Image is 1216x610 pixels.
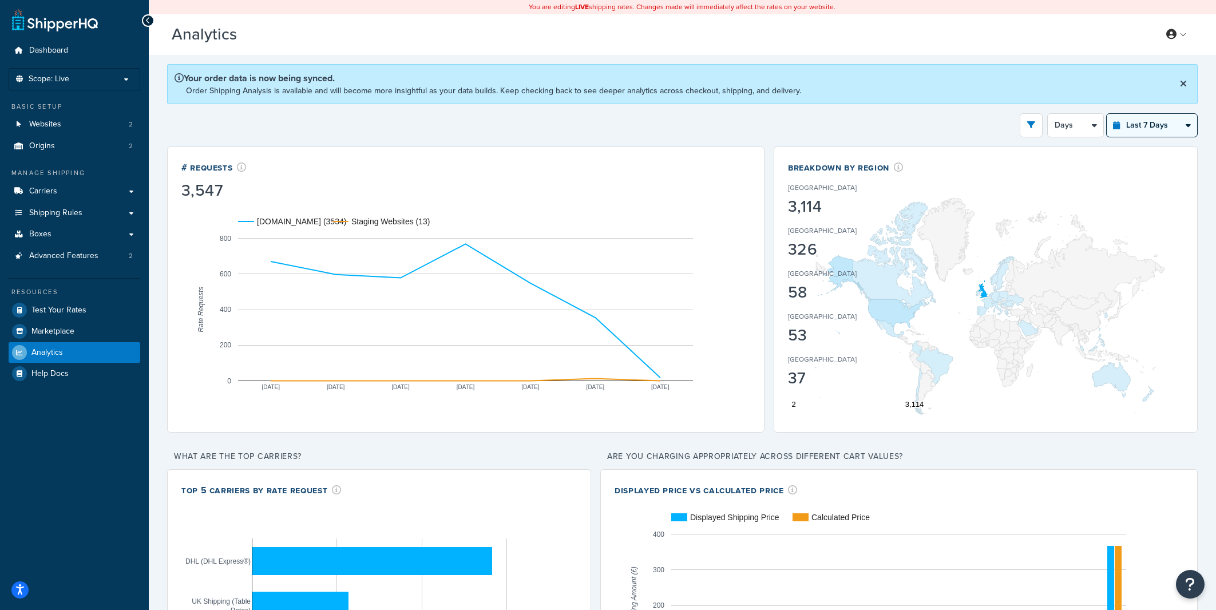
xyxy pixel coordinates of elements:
[788,199,892,215] div: 3,114
[1176,570,1205,599] button: Open Resource Center
[31,348,63,358] span: Analytics
[220,306,231,314] text: 400
[576,2,589,12] b: LIVE
[9,168,140,178] div: Manage Shipping
[327,384,345,390] text: [DATE]
[29,251,98,261] span: Advanced Features
[181,161,247,174] div: # Requests
[9,181,140,202] a: Carriers
[391,384,410,390] text: [DATE]
[227,377,231,385] text: 0
[29,229,52,239] span: Boxes
[653,601,664,609] text: 200
[185,557,251,565] text: DHL (DHL Express®)
[181,484,342,497] div: Top 5 Carriers by Rate Request
[9,114,140,135] li: Websites
[788,225,857,236] p: [GEOGRAPHIC_DATA]
[615,484,798,497] div: Displayed Price vs Calculated Price
[9,136,140,157] li: Origins
[9,40,140,61] a: Dashboard
[9,245,140,267] li: Advanced Features
[788,268,857,279] p: [GEOGRAPHIC_DATA]
[788,284,892,300] div: 58
[220,270,231,278] text: 600
[9,102,140,112] div: Basic Setup
[181,201,750,418] svg: A chart.
[31,327,74,336] span: Marketplace
[9,300,140,320] a: Test Your Rates
[788,311,857,322] p: [GEOGRAPHIC_DATA]
[600,449,1198,465] p: Are you charging appropriately across different cart values?
[9,114,140,135] a: Websites2
[690,513,779,522] text: Displayed Shipping Price
[788,354,857,365] p: [GEOGRAPHIC_DATA]
[521,384,540,390] text: [DATE]
[788,327,892,343] div: 53
[791,400,795,409] text: 2
[653,530,664,538] text: 400
[29,208,82,218] span: Shipping Rules
[129,120,133,129] span: 2
[457,384,475,390] text: [DATE]
[29,120,61,129] span: Websites
[29,187,57,196] span: Carriers
[240,30,279,43] span: Beta
[220,341,231,349] text: 200
[175,72,801,85] p: Your order data is now being synced.
[29,141,55,151] span: Origins
[220,234,231,242] text: 800
[9,203,140,224] a: Shipping Rules
[262,384,280,390] text: [DATE]
[811,513,870,522] text: Calculated Price
[31,369,69,379] span: Help Docs
[788,241,892,258] div: 326
[788,183,857,193] p: [GEOGRAPHIC_DATA]
[9,363,140,384] a: Help Docs
[9,321,140,342] a: Marketplace
[788,370,892,386] div: 37
[129,141,133,151] span: 2
[9,287,140,297] div: Resources
[181,183,247,199] div: 3,547
[905,400,924,409] text: 3,114
[351,217,430,226] text: Staging Websites (13)
[788,198,1183,415] svg: A chart.
[167,449,591,465] p: What are the top carriers?
[257,217,346,226] text: [DOMAIN_NAME] (3534)
[186,85,801,97] p: Order Shipping Analysis is available and will become more insightful as your data builds. Keep ch...
[29,46,68,56] span: Dashboard
[651,384,670,390] text: [DATE]
[587,384,605,390] text: [DATE]
[1020,113,1043,137] button: open filter drawer
[788,161,904,174] div: Breakdown by Region
[9,224,140,245] a: Boxes
[31,306,86,315] span: Test Your Rates
[9,342,140,363] a: Analytics
[129,251,133,261] span: 2
[9,136,140,157] a: Origins2
[192,597,251,605] text: UK Shipping (Table
[197,287,205,332] text: Rate Requests
[172,26,1141,43] h3: Analytics
[29,74,69,84] span: Scope: Live
[9,245,140,267] a: Advanced Features2
[653,566,664,574] text: 300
